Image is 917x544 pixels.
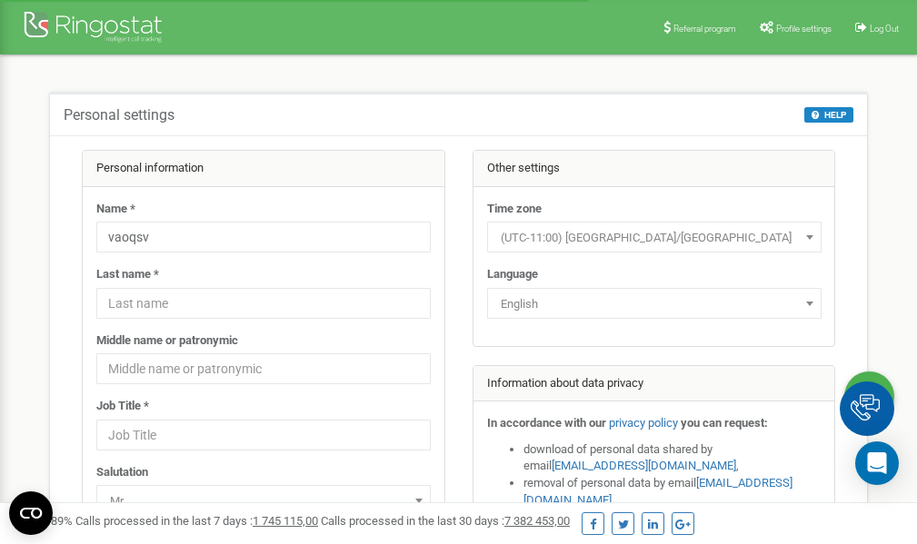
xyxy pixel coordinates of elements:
label: Salutation [96,464,148,481]
div: Open Intercom Messenger [855,441,899,485]
div: Personal information [83,151,444,187]
span: Log Out [870,24,899,34]
span: English [487,288,822,319]
input: Name [96,222,431,252]
input: Middle name or patronymic [96,353,431,384]
li: download of personal data shared by email , [523,441,822,475]
label: Last name * [96,266,159,283]
div: Information about data privacy [473,366,835,402]
a: privacy policy [609,416,678,430]
span: Referral program [673,24,736,34]
span: (UTC-11:00) Pacific/Midway [487,222,822,252]
label: Job Title * [96,398,149,415]
input: Job Title [96,420,431,450]
u: 1 745 115,00 [253,514,318,528]
strong: In accordance with our [487,416,606,430]
label: Time zone [487,201,542,218]
span: Calls processed in the last 30 days : [321,514,570,528]
span: Mr. [103,489,424,514]
button: HELP [804,107,853,123]
span: English [493,292,815,317]
input: Last name [96,288,431,319]
div: Other settings [473,151,835,187]
button: Open CMP widget [9,491,53,535]
label: Language [487,266,538,283]
a: [EMAIL_ADDRESS][DOMAIN_NAME] [552,459,736,472]
span: Mr. [96,485,431,516]
label: Middle name or patronymic [96,332,238,350]
h5: Personal settings [64,107,174,124]
u: 7 382 453,00 [504,514,570,528]
label: Name * [96,201,135,218]
span: Profile settings [776,24,832,34]
strong: you can request: [681,416,768,430]
span: Calls processed in the last 7 days : [75,514,318,528]
span: (UTC-11:00) Pacific/Midway [493,225,815,251]
li: removal of personal data by email , [523,475,822,509]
